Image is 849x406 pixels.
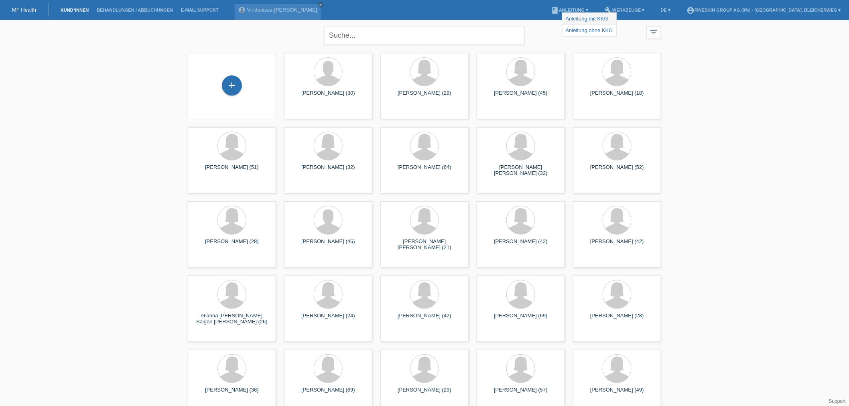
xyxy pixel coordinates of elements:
div: Kund*in hinzufügen [222,79,242,92]
div: [PERSON_NAME] (28) [579,313,655,325]
div: [PERSON_NAME] (36) [194,387,270,400]
a: Kund*innen [57,8,93,12]
input: Suche... [324,26,525,45]
a: E-Mail Support [177,8,223,12]
a: Anleitung ohne KKG [566,27,613,33]
div: [PERSON_NAME] (57) [483,387,559,400]
a: Behandlungen / Abbuchungen [93,8,177,12]
div: [PERSON_NAME] (45) [483,90,559,103]
i: close [319,3,323,7]
div: [PERSON_NAME] (18) [579,90,655,103]
div: [PERSON_NAME] (51) [194,164,270,177]
div: [PERSON_NAME] (29) [387,90,462,103]
div: [PERSON_NAME] [PERSON_NAME] (32) [483,164,559,177]
div: [PERSON_NAME] (30) [290,90,366,103]
div: [PERSON_NAME] (52) [579,164,655,177]
a: Anleitung mit KKG [566,16,608,22]
a: account_circleFineSkin Group AG (0%) - [GEOGRAPHIC_DATA], Bleicherweg ▾ [682,8,845,12]
div: [PERSON_NAME] (64) [387,164,462,177]
div: [PERSON_NAME] (28) [194,238,270,251]
a: close [318,2,323,8]
div: [PERSON_NAME] (24) [290,313,366,325]
div: [PERSON_NAME] (46) [290,238,366,251]
i: book [551,6,559,14]
div: [PERSON_NAME] (69) [290,387,366,400]
a: Vindonissa-[PERSON_NAME] [247,7,317,13]
div: Gianna [PERSON_NAME] Saigon [PERSON_NAME] (26) [194,313,270,325]
div: [PERSON_NAME] (42) [387,313,462,325]
a: MF Health [12,7,36,13]
a: Support [829,398,846,404]
div: [PERSON_NAME] (42) [579,238,655,251]
i: filter_list [650,28,658,37]
div: [PERSON_NAME] (69) [483,313,559,325]
div: [PERSON_NAME] (32) [290,164,366,177]
div: [PERSON_NAME] [PERSON_NAME] (21) [387,238,462,251]
i: account_circle [687,6,695,14]
div: [PERSON_NAME] (29) [387,387,462,400]
div: [PERSON_NAME] (49) [579,387,655,400]
a: buildWerkzeuge ▾ [600,8,649,12]
i: build [604,6,612,14]
a: bookAnleitung ▾ [547,8,592,12]
div: [PERSON_NAME] (42) [483,238,559,251]
a: DE ▾ [657,8,674,12]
